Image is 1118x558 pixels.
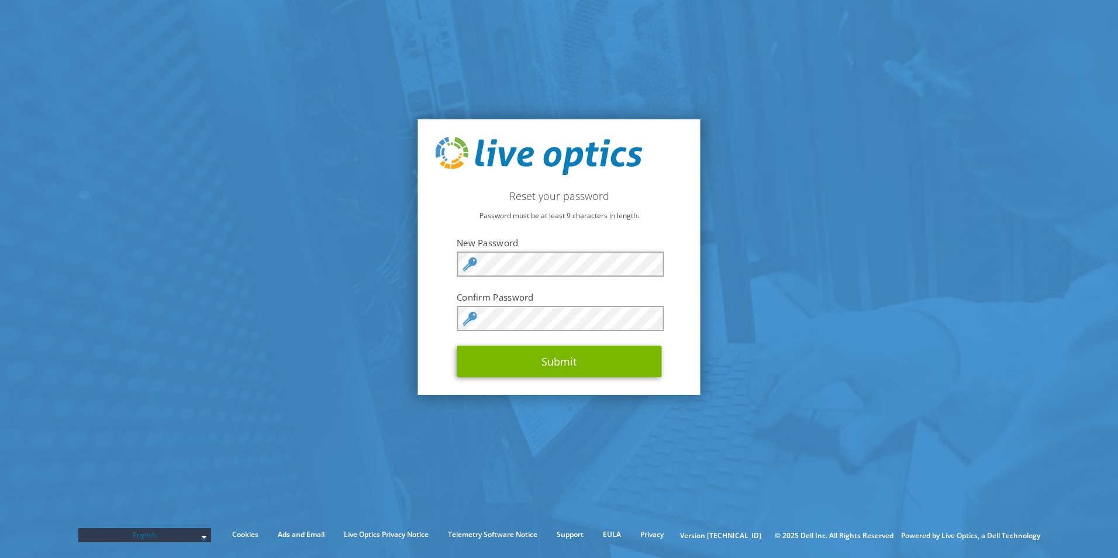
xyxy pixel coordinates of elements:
li: Powered by Live Optics, a Dell Technology [901,529,1040,542]
a: Ads and Email [269,528,333,541]
a: Cookies [223,528,267,541]
a: EULA [594,528,630,541]
a: Privacy [632,528,672,541]
img: live_optics_svg.svg [436,137,643,175]
li: Version [TECHNICAL_ID] [674,529,767,542]
label: New Password [457,237,661,249]
p: Password must be at least 9 characters in length. [436,209,683,222]
button: Submit [457,346,661,377]
h2: Reset your password [436,190,683,202]
a: Live Optics Privacy Notice [335,528,437,541]
li: © 2025 Dell Inc. All Rights Reserved [769,529,899,542]
label: Confirm Password [457,291,661,303]
a: Support [548,528,592,541]
span: English [84,528,206,542]
a: Telemetry Software Notice [439,528,546,541]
